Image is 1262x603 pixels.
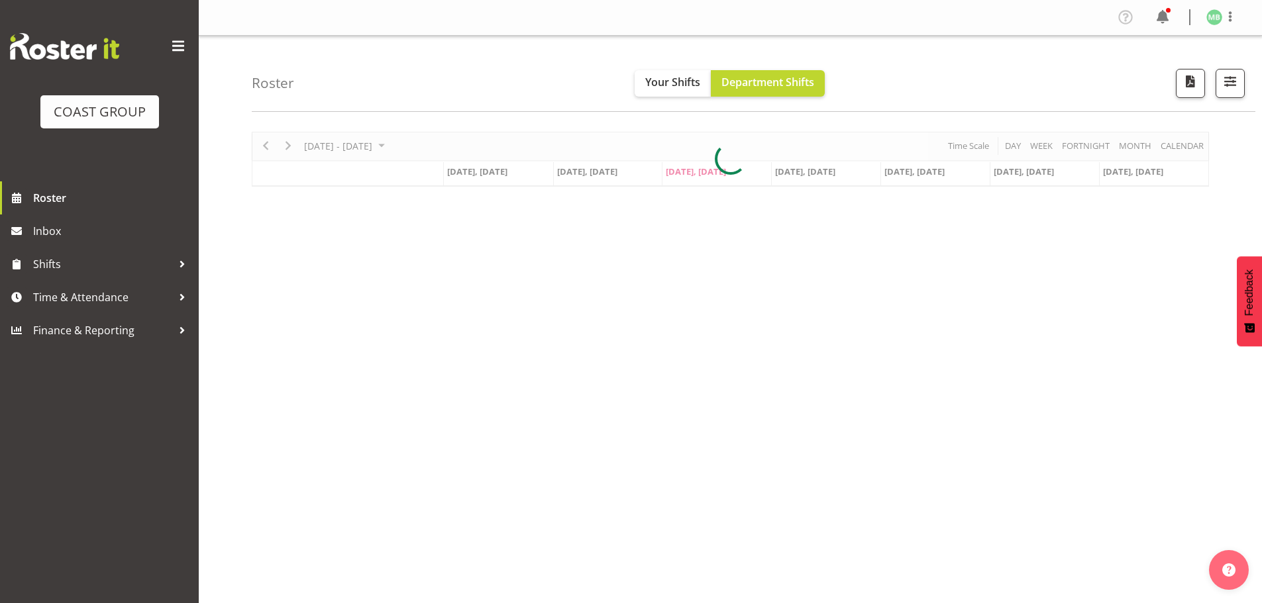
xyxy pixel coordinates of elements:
[711,70,825,97] button: Department Shifts
[1206,9,1222,25] img: mike-bullock1158.jpg
[54,102,146,122] div: COAST GROUP
[1243,269,1255,316] span: Feedback
[1176,69,1205,98] button: Download a PDF of the roster according to the set date range.
[33,287,172,307] span: Time & Attendance
[721,75,814,89] span: Department Shifts
[33,254,172,274] span: Shifts
[1216,69,1245,98] button: Filter Shifts
[1237,256,1262,346] button: Feedback - Show survey
[33,320,172,340] span: Finance & Reporting
[635,70,711,97] button: Your Shifts
[645,75,700,89] span: Your Shifts
[33,188,192,208] span: Roster
[252,75,294,91] h4: Roster
[33,221,192,241] span: Inbox
[1222,563,1236,577] img: help-xxl-2.png
[10,33,119,60] img: Rosterit website logo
